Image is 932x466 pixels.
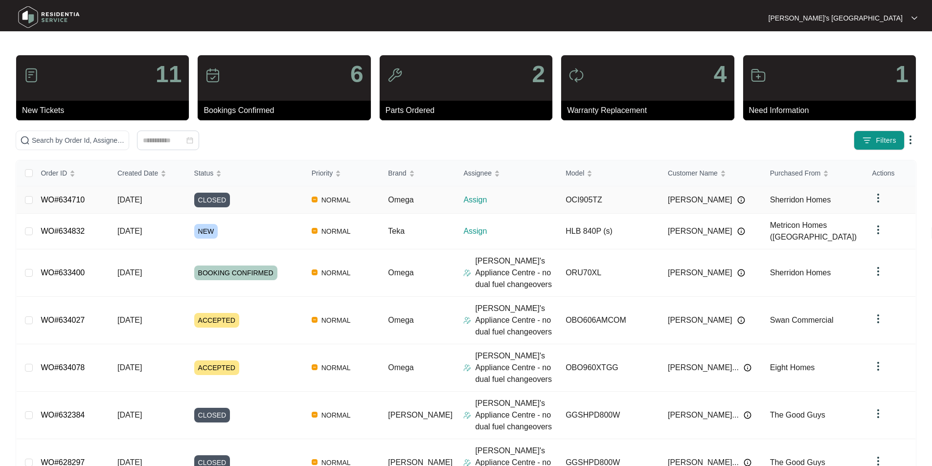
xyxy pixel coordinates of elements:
[22,105,189,116] p: New Tickets
[770,196,831,204] span: Sherridon Homes
[304,160,381,186] th: Priority
[117,411,142,419] span: [DATE]
[463,269,471,277] img: Assigner Icon
[33,160,110,186] th: Order ID
[475,350,558,385] p: [PERSON_NAME]'s Appliance Centre - no dual fuel changeovers
[194,224,218,239] span: NEW
[749,105,916,116] p: Need Information
[770,411,825,419] span: The Good Guys
[876,135,896,146] span: Filters
[194,168,214,178] span: Status
[455,160,558,186] th: Assignee
[770,268,831,277] span: Sherridon Homes
[205,67,221,83] img: icon
[475,255,558,290] p: [PERSON_NAME]'s Appliance Centre - no dual fuel changeovers
[117,268,142,277] span: [DATE]
[41,411,85,419] a: WO#632384
[770,363,815,372] span: Eight Homes
[318,194,355,206] span: NORMAL
[41,168,67,178] span: Order ID
[744,364,751,372] img: Info icon
[532,63,545,86] p: 2
[312,269,318,275] img: Vercel Logo
[737,196,745,204] img: Info icon
[117,168,158,178] span: Created Date
[463,364,471,372] img: Assigner Icon
[558,297,660,344] td: OBO606AMCOM
[20,135,30,145] img: search-icon
[668,409,739,421] span: [PERSON_NAME]...
[668,362,739,374] span: [PERSON_NAME]...
[558,249,660,297] td: ORU70XL
[312,197,318,202] img: Vercel Logo
[380,160,455,186] th: Brand
[32,135,125,146] input: Search by Order Id, Assignee Name, Customer Name, Brand and Model
[750,67,766,83] img: icon
[558,160,660,186] th: Model
[770,168,820,178] span: Purchased From
[194,360,239,375] span: ACCEPTED
[854,131,905,150] button: filter iconFilters
[312,228,318,234] img: Vercel Logo
[475,303,558,338] p: [PERSON_NAME]'s Appliance Centre - no dual fuel changeovers
[15,2,83,32] img: residentia service logo
[318,362,355,374] span: NORMAL
[905,134,916,146] img: dropdown arrow
[895,63,909,86] p: 1
[463,168,492,178] span: Assignee
[463,225,558,237] p: Assign
[714,63,727,86] p: 4
[769,13,903,23] p: [PERSON_NAME]'s [GEOGRAPHIC_DATA]
[737,316,745,324] img: Info icon
[737,227,745,235] img: Info icon
[23,67,39,83] img: icon
[194,193,230,207] span: CLOSED
[770,221,857,241] span: Metricon Homes ([GEOGRAPHIC_DATA])
[41,363,85,372] a: WO#634078
[668,267,732,279] span: [PERSON_NAME]
[318,409,355,421] span: NORMAL
[558,392,660,439] td: GGSHPD800W
[911,16,917,21] img: dropdown arrow
[558,214,660,249] td: HLB 840P (s)
[388,316,413,324] span: Omega
[463,316,471,324] img: Assigner Icon
[318,225,355,237] span: NORMAL
[41,316,85,324] a: WO#634027
[387,67,403,83] img: icon
[312,317,318,323] img: Vercel Logo
[668,168,718,178] span: Customer Name
[318,267,355,279] span: NORMAL
[668,194,732,206] span: [PERSON_NAME]
[194,266,277,280] span: BOOKING CONFIRMED
[744,411,751,419] img: Info icon
[558,186,660,214] td: OCI905TZ
[186,160,304,186] th: Status
[566,168,584,178] span: Model
[388,227,405,235] span: Teka
[41,227,85,235] a: WO#634832
[312,364,318,370] img: Vercel Logo
[463,194,558,206] p: Assign
[41,268,85,277] a: WO#633400
[872,266,884,277] img: dropdown arrow
[312,412,318,418] img: Vercel Logo
[558,344,660,392] td: OBO960XTGG
[388,411,453,419] span: [PERSON_NAME]
[117,227,142,235] span: [DATE]
[862,135,872,145] img: filter icon
[568,67,584,83] img: icon
[318,314,355,326] span: NORMAL
[350,63,364,86] p: 6
[475,398,558,433] p: [PERSON_NAME]'s Appliance Centre - no dual fuel changeovers
[388,363,413,372] span: Omega
[117,196,142,204] span: [DATE]
[156,63,182,86] p: 11
[312,168,333,178] span: Priority
[388,168,406,178] span: Brand
[386,105,552,116] p: Parts Ordered
[117,316,142,324] span: [DATE]
[872,192,884,204] img: dropdown arrow
[388,268,413,277] span: Omega
[668,314,732,326] span: [PERSON_NAME]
